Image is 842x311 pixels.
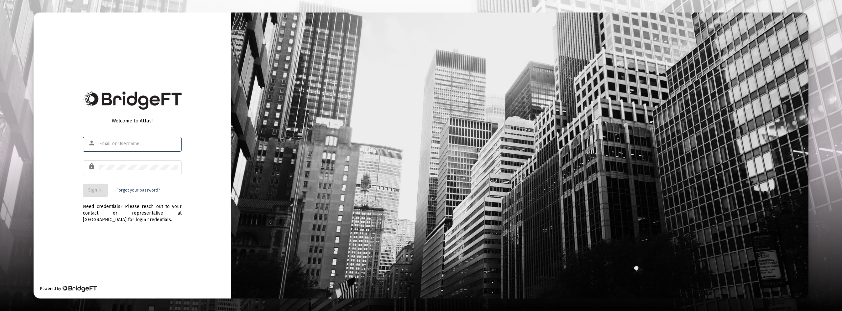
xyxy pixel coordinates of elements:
[62,285,96,292] img: Bridge Financial Technology Logo
[88,139,96,147] mat-icon: person
[83,91,182,110] img: Bridge Financial Technology Logo
[88,163,96,170] mat-icon: lock
[88,187,103,193] span: Sign In
[83,184,108,197] button: Sign In
[40,285,96,292] div: Powered by
[116,187,160,194] a: Forgot your password?
[99,141,178,146] input: Email or Username
[83,117,182,124] div: Welcome to Atlas!
[83,197,182,223] div: Need credentials? Please reach out to your contact or representative at [GEOGRAPHIC_DATA] for log...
